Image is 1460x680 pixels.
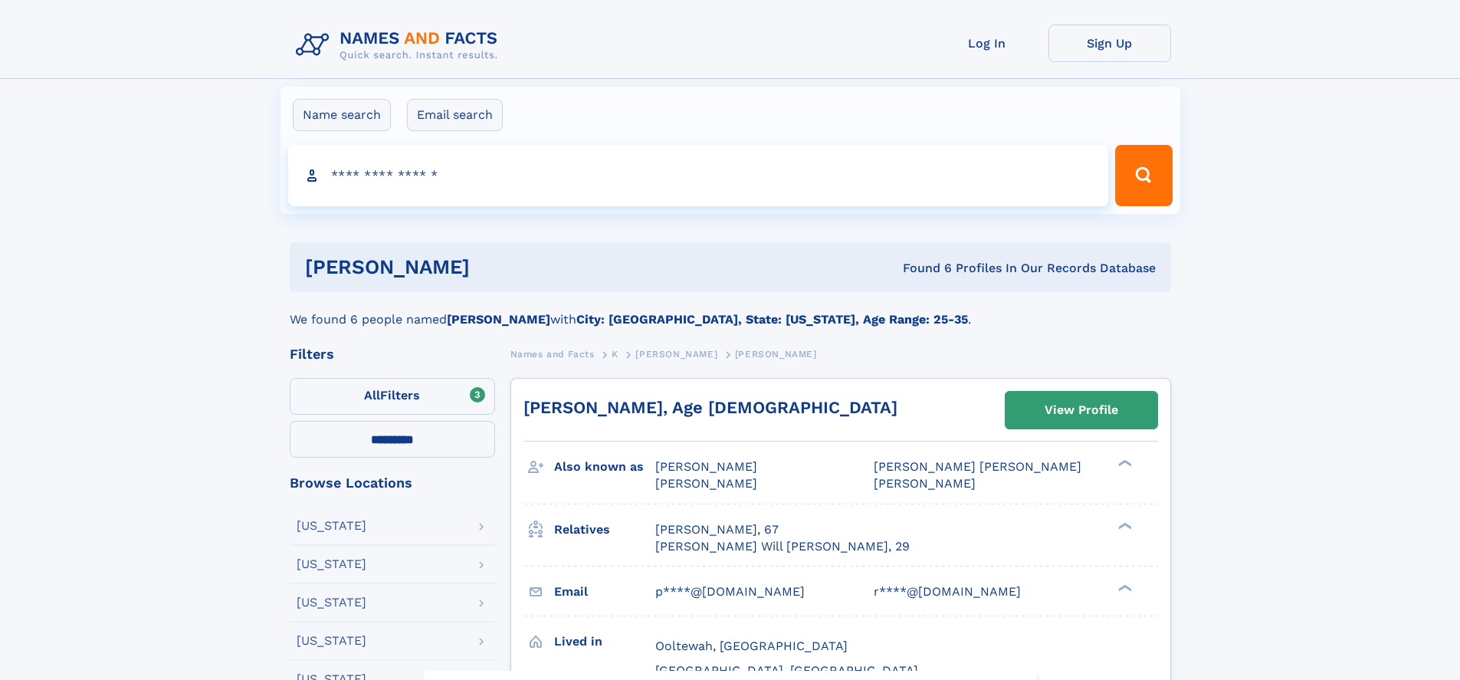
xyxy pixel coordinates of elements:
[290,292,1171,329] div: We found 6 people named with .
[554,629,655,655] h3: Lived in
[364,388,380,402] span: All
[290,25,510,66] img: Logo Names and Facts
[297,596,366,609] div: [US_STATE]
[655,476,757,491] span: [PERSON_NAME]
[1114,583,1133,593] div: ❯
[293,99,391,131] label: Name search
[1114,521,1133,531] div: ❯
[288,145,1109,206] input: search input
[554,454,655,480] h3: Also known as
[735,349,817,360] span: [PERSON_NAME]
[926,25,1048,62] a: Log In
[407,99,503,131] label: Email search
[686,260,1156,277] div: Found 6 Profiles In Our Records Database
[1006,392,1157,429] a: View Profile
[523,398,897,417] a: [PERSON_NAME], Age [DEMOGRAPHIC_DATA]
[655,538,910,555] a: [PERSON_NAME] Will [PERSON_NAME], 29
[635,349,717,360] span: [PERSON_NAME]
[447,312,550,327] b: [PERSON_NAME]
[612,344,618,363] a: K
[297,520,366,532] div: [US_STATE]
[655,639,848,653] span: Ooltewah, [GEOGRAPHIC_DATA]
[1048,25,1171,62] a: Sign Up
[290,347,495,361] div: Filters
[576,312,968,327] b: City: [GEOGRAPHIC_DATA], State: [US_STATE], Age Range: 25-35
[1114,458,1133,468] div: ❯
[655,663,918,678] span: [GEOGRAPHIC_DATA], [GEOGRAPHIC_DATA]
[290,378,495,415] label: Filters
[297,558,366,570] div: [US_STATE]
[297,635,366,647] div: [US_STATE]
[510,344,595,363] a: Names and Facts
[635,344,717,363] a: [PERSON_NAME]
[305,258,687,277] h1: [PERSON_NAME]
[290,476,495,490] div: Browse Locations
[554,579,655,605] h3: Email
[874,459,1081,474] span: [PERSON_NAME] [PERSON_NAME]
[1045,393,1118,428] div: View Profile
[1115,145,1172,206] button: Search Button
[655,459,757,474] span: [PERSON_NAME]
[655,521,779,538] a: [PERSON_NAME], 67
[874,476,976,491] span: [PERSON_NAME]
[554,517,655,543] h3: Relatives
[612,349,618,360] span: K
